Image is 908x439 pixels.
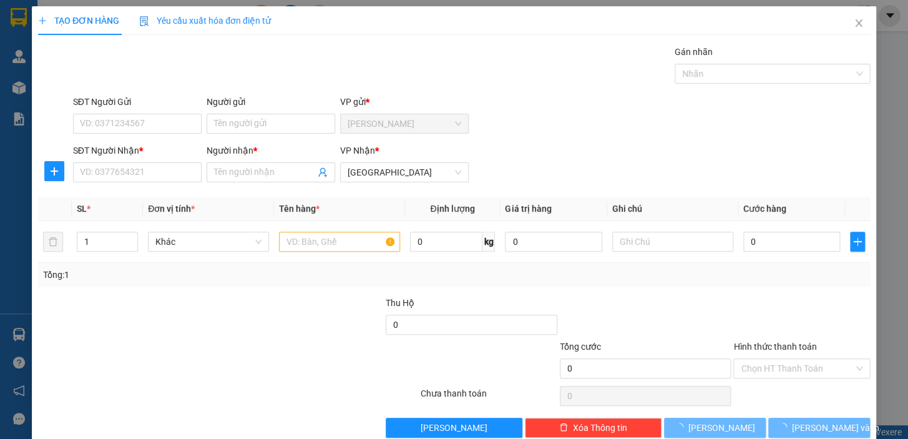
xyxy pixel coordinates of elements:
label: Hình thức thanh toán [733,342,816,352]
span: Sài Gòn [348,163,461,182]
span: Tổng cước [560,342,601,352]
div: SĐT Người Nhận [73,144,202,157]
span: TẠO ĐƠN HÀNG [38,16,119,26]
span: Decrease Value [124,242,137,251]
span: [PERSON_NAME] và In [792,421,879,435]
button: [PERSON_NAME] [664,418,766,438]
span: Khác [155,232,261,251]
button: plus [44,161,64,181]
span: Định lượng [430,204,474,214]
div: VP gửi [340,95,469,109]
span: VP Nhận [340,146,375,155]
input: VD: Bàn, Ghế [279,232,400,252]
span: Phan Rang [348,114,461,133]
div: Tổng: 1 [43,268,351,282]
span: user-add [318,167,328,177]
span: down [127,243,135,250]
span: Xóa Thông tin [573,421,627,435]
span: Cước hàng [743,204,786,214]
button: [PERSON_NAME] và In [768,418,870,438]
span: Đơn vị tính [148,204,195,214]
div: Chưa thanh toán [419,387,559,408]
span: plus [38,16,47,25]
span: [PERSON_NAME] [688,421,755,435]
button: Close [841,6,876,41]
span: Tên hàng [279,204,320,214]
img: icon [139,16,149,26]
span: plus [45,166,64,176]
button: deleteXóa Thông tin [525,418,661,438]
span: close [854,18,864,28]
span: up [127,234,135,242]
span: Thu Hộ [386,298,414,308]
button: delete [43,232,63,252]
span: loading [778,423,792,432]
span: Giá trị hàng [505,204,551,214]
span: loading [675,423,688,432]
input: 0 [505,232,602,252]
span: Yêu cầu xuất hóa đơn điện tử [139,16,271,26]
span: Increase Value [124,232,137,242]
label: Gán nhãn [675,47,713,57]
th: Ghi chú [607,197,738,221]
div: SĐT Người Gửi [73,95,202,109]
div: Người gửi [207,95,335,109]
div: Người nhận [207,144,335,157]
span: kg [482,232,495,252]
span: SL [77,204,87,214]
span: plus [851,237,864,247]
span: [PERSON_NAME] [421,421,487,435]
input: Ghi Chú [612,232,733,252]
button: plus [850,232,865,252]
button: [PERSON_NAME] [386,418,522,438]
span: delete [559,423,568,433]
